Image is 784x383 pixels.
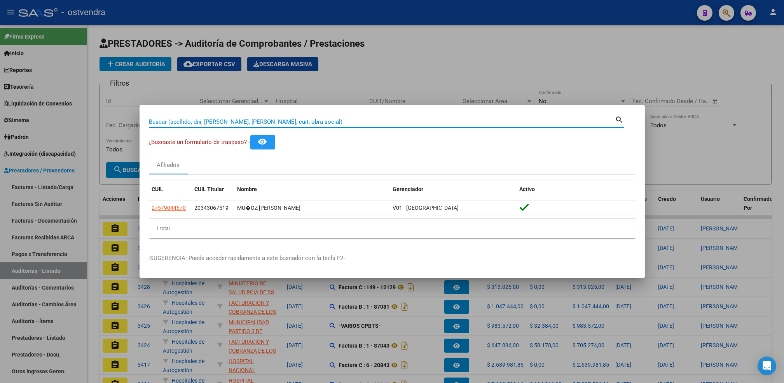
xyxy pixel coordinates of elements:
[157,161,180,170] div: Afiliados
[520,186,535,192] span: Activo
[195,186,224,192] span: CUIL Titular
[517,181,636,198] datatable-header-cell: Activo
[237,204,387,213] div: MU�OZ [PERSON_NAME]
[195,205,229,211] span: 20343067519
[393,205,459,211] span: V01 - [GEOGRAPHIC_DATA]
[234,181,390,198] datatable-header-cell: Nombre
[152,205,186,211] span: 27579044670
[615,114,624,124] mat-icon: search
[258,137,267,146] mat-icon: remove_red_eye
[390,181,517,198] datatable-header-cell: Gerenciador
[152,186,164,192] span: CUIL
[758,357,776,375] div: Open Intercom Messenger
[149,139,250,146] span: ¿Buscaste un formulario de traspaso? -
[192,181,234,198] datatable-header-cell: CUIL Titular
[149,181,192,198] datatable-header-cell: CUIL
[393,186,424,192] span: Gerenciador
[149,219,636,238] div: 1 total
[237,186,257,192] span: Nombre
[149,254,636,263] p: -SUGERENCIA: Puede acceder rapidamente a este buscador con la tecla F2-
